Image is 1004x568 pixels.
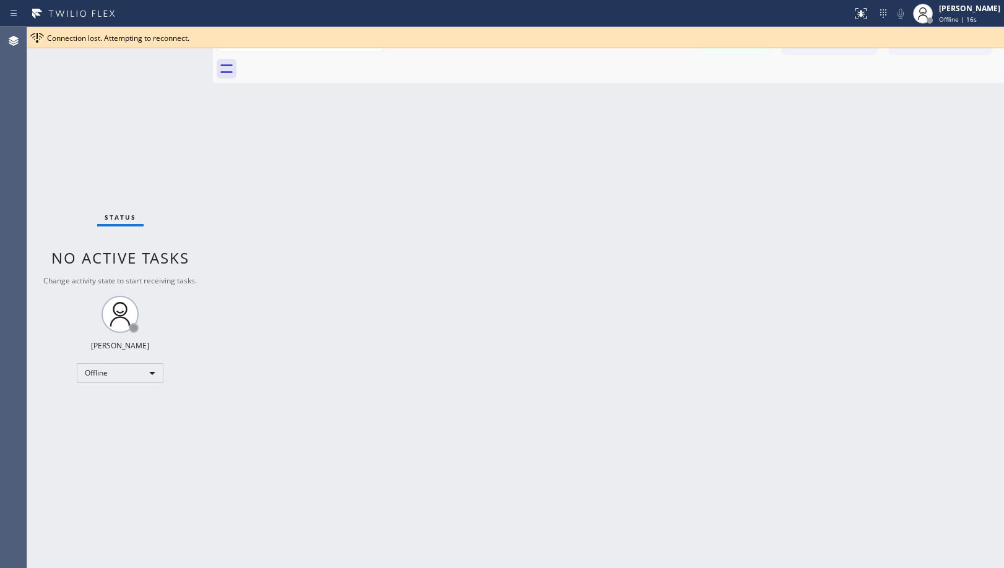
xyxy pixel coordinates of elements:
[939,3,1000,14] div: [PERSON_NAME]
[47,33,189,43] span: Connection lost. Attempting to reconnect.
[51,247,189,268] span: No active tasks
[91,340,149,351] div: [PERSON_NAME]
[939,15,977,24] span: Offline | 16s
[892,5,909,22] button: Mute
[77,363,163,383] div: Offline
[105,213,136,222] span: Status
[43,275,197,286] span: Change activity state to start receiving tasks.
